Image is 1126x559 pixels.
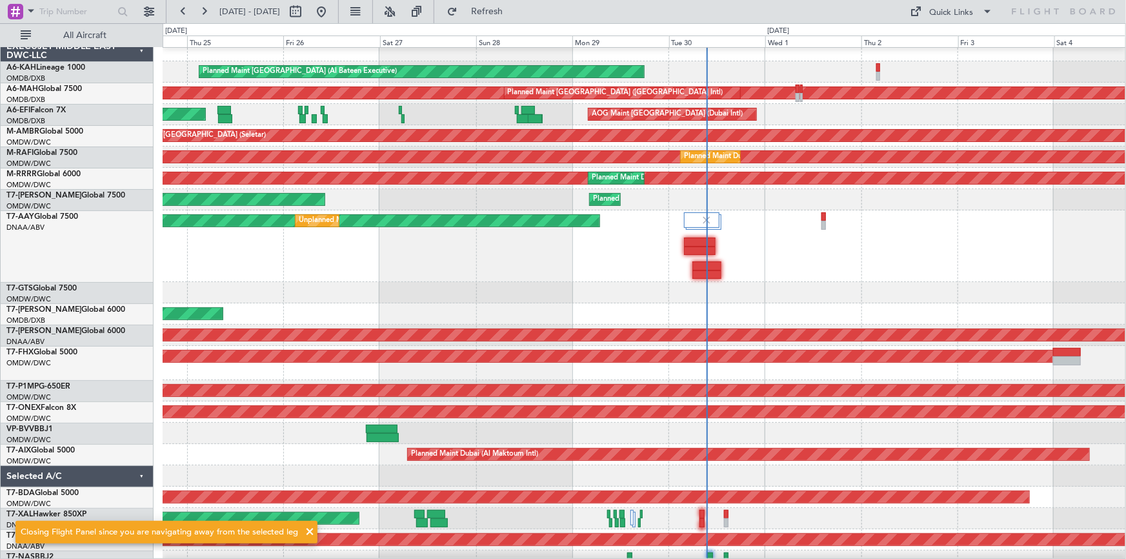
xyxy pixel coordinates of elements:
[14,25,140,46] button: All Aircraft
[6,447,31,454] span: T7-AIX
[701,214,712,226] img: gray-close.svg
[6,383,70,391] a: T7-P1MPG-650ER
[765,36,861,47] div: Wed 1
[6,327,81,335] span: T7-[PERSON_NAME]
[6,107,30,114] span: A6-EFI
[165,26,187,37] div: [DATE]
[6,358,51,368] a: OMDW/DWC
[6,285,33,292] span: T7-GTS
[34,31,136,40] span: All Aircraft
[6,223,45,232] a: DNAA/ABV
[114,126,266,145] div: Planned Maint [GEOGRAPHIC_DATA] (Seletar)
[203,62,397,81] div: Planned Maint [GEOGRAPHIC_DATA] (Al Bateen Executive)
[6,170,81,178] a: M-RRRRGlobal 6000
[6,456,51,466] a: OMDW/DWC
[593,190,720,209] div: Planned Maint Dubai (Al Maktoum Intl)
[592,105,743,124] div: AOG Maint [GEOGRAPHIC_DATA] (Dubai Intl)
[39,2,114,21] input: Trip Number
[6,349,77,356] a: T7-FHXGlobal 5000
[6,306,125,314] a: T7-[PERSON_NAME]Global 6000
[219,6,280,17] span: [DATE] - [DATE]
[6,170,37,178] span: M-RRRR
[6,285,77,292] a: T7-GTSGlobal 7500
[6,383,39,391] span: T7-P1MP
[6,404,41,412] span: T7-ONEX
[6,137,51,147] a: OMDW/DWC
[6,349,34,356] span: T7-FHX
[767,26,789,37] div: [DATE]
[6,489,79,497] a: T7-BDAGlobal 5000
[6,294,51,304] a: OMDW/DWC
[6,95,45,105] a: OMDB/DXB
[669,36,765,47] div: Tue 30
[6,159,51,168] a: OMDW/DWC
[460,7,514,16] span: Refresh
[21,526,298,539] div: Closing Flight Panel since you are navigating away from the selected leg
[6,128,83,136] a: M-AMBRGlobal 5000
[6,447,75,454] a: T7-AIXGlobal 5000
[476,36,572,47] div: Sun 28
[6,116,45,126] a: OMDB/DXB
[6,425,53,433] a: VP-BVVBBJ1
[6,404,76,412] a: T7-ONEXFalcon 8X
[6,85,82,93] a: A6-MAHGlobal 7500
[380,36,476,47] div: Sat 27
[958,36,1054,47] div: Fri 3
[6,85,38,93] span: A6-MAH
[930,6,974,19] div: Quick Links
[592,168,719,188] div: Planned Maint Dubai (Al Maktoum Intl)
[441,1,518,22] button: Refresh
[6,316,45,325] a: OMDB/DXB
[684,147,811,167] div: Planned Maint Dubai (Al Maktoum Intl)
[411,445,538,464] div: Planned Maint Dubai (Al Maktoum Intl)
[6,149,34,157] span: M-RAFI
[6,180,51,190] a: OMDW/DWC
[572,36,669,47] div: Mon 29
[6,128,39,136] span: M-AMBR
[6,414,51,423] a: OMDW/DWC
[6,499,51,509] a: OMDW/DWC
[6,337,45,347] a: DNAA/ABV
[6,64,36,72] span: A6-KAH
[904,1,1000,22] button: Quick Links
[6,435,51,445] a: OMDW/DWC
[6,192,81,199] span: T7-[PERSON_NAME]
[283,36,379,47] div: Fri 26
[6,213,34,221] span: T7-AAY
[861,36,958,47] div: Thu 2
[6,107,66,114] a: A6-EFIFalcon 7X
[6,192,125,199] a: T7-[PERSON_NAME]Global 7500
[6,306,81,314] span: T7-[PERSON_NAME]
[508,83,723,103] div: Planned Maint [GEOGRAPHIC_DATA] ([GEOGRAPHIC_DATA] Intl)
[6,213,78,221] a: T7-AAYGlobal 7500
[6,74,45,83] a: OMDB/DXB
[6,489,35,497] span: T7-BDA
[6,64,85,72] a: A6-KAHLineage 1000
[6,201,51,211] a: OMDW/DWC
[187,36,283,47] div: Thu 25
[6,425,34,433] span: VP-BVV
[6,149,77,157] a: M-RAFIGlobal 7500
[299,211,490,230] div: Unplanned Maint [GEOGRAPHIC_DATA] (Al Maktoum Intl)
[6,327,125,335] a: T7-[PERSON_NAME]Global 6000
[6,392,51,402] a: OMDW/DWC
